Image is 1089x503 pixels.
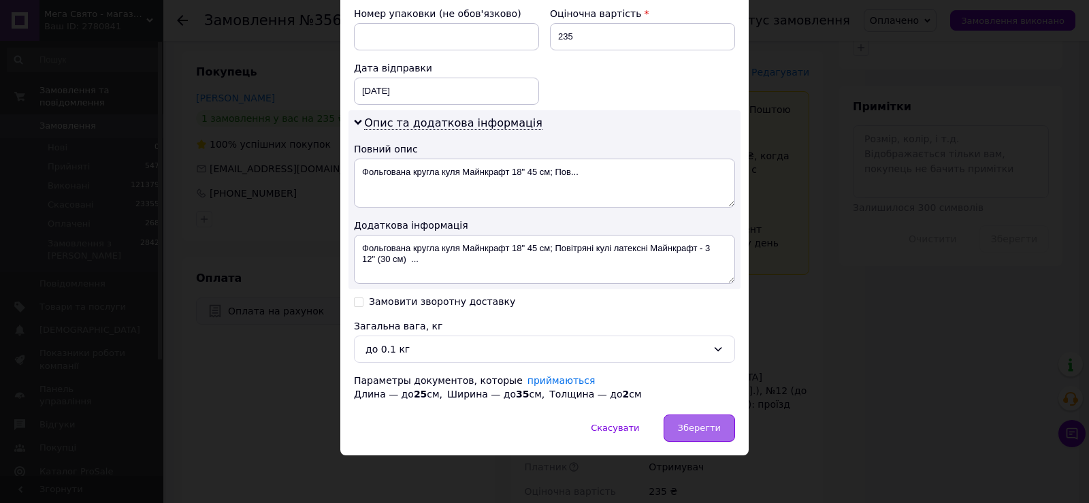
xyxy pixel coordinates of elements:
div: Замовити зворотну доставку [369,296,515,308]
div: Загальна вага, кг [354,319,735,333]
span: Скасувати [591,423,639,433]
span: 35 [516,389,529,400]
span: 2 [622,389,629,400]
span: 25 [414,389,427,400]
textarea: Фольгована кругла куля Майнкрафт 18" 45 см; Пов... [354,159,735,208]
span: Зберегти [678,423,721,433]
div: Додаткова інформація [354,218,735,232]
span: Опис та додаткова інформація [364,116,542,130]
a: приймаються [527,375,596,386]
div: Повний опис [354,142,735,156]
div: Дата відправки [354,61,539,75]
div: Параметры документов, которые Длина — до см, Ширина — до см, Толщина — до см [354,374,735,401]
div: Номер упаковки (не обов'язково) [354,7,539,20]
div: до 0.1 кг [365,342,707,357]
textarea: Фольгована кругла куля Майнкрафт 18" 45 см; Повітряні кулі латексні Майнкрафт - 3 12" (30 см) ... [354,235,735,284]
div: Оціночна вартість [550,7,735,20]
